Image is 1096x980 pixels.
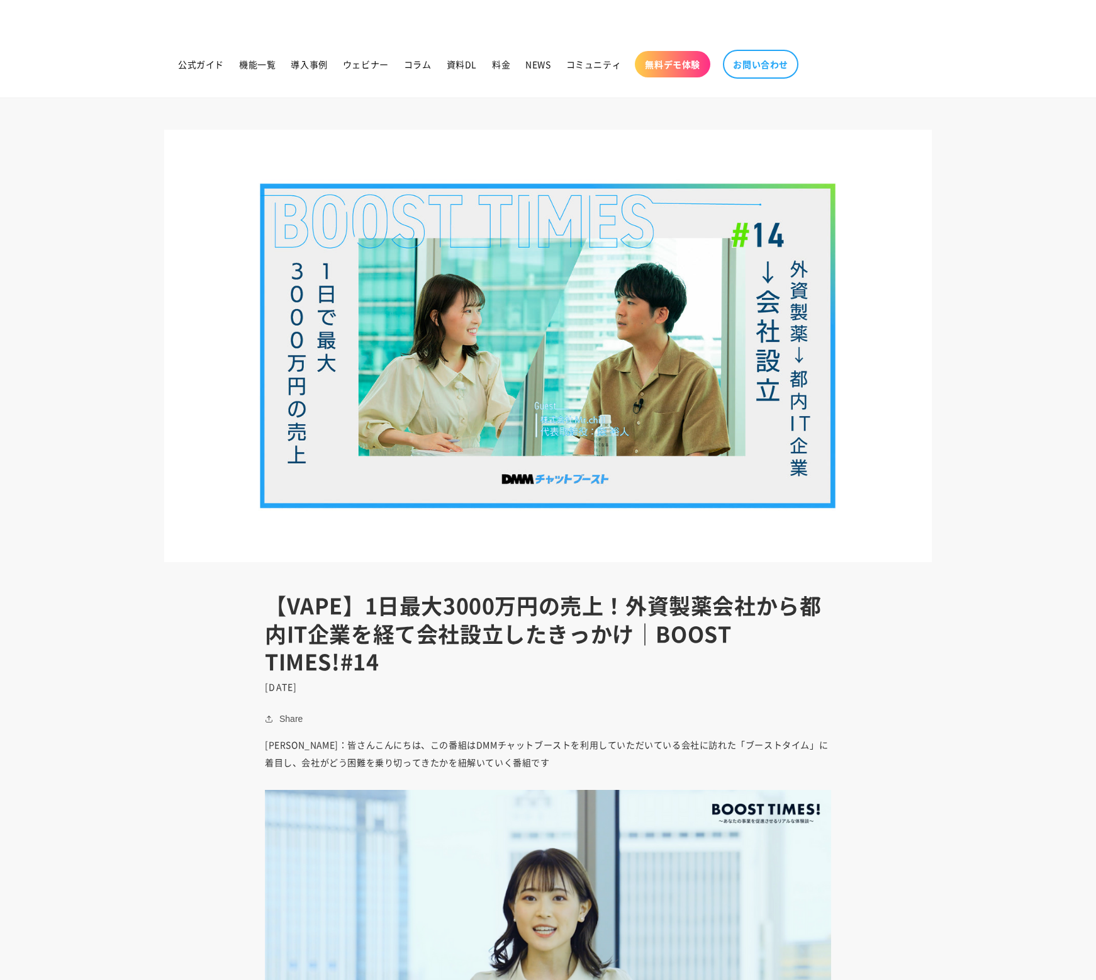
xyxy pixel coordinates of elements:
[518,51,558,77] a: NEWS
[335,51,396,77] a: ウェビナー
[645,59,700,70] span: 無料デモ体験
[265,736,831,771] p: 皆さんこんにちは、この番組はDMMチャットブーストを利用していただいている会社に訪れた「ブーストタイム」に着目し、会社がどう困難を乗り切ってきたかを紐解いていく番組です
[265,711,306,726] button: Share
[566,59,622,70] span: コミュニティ
[343,59,389,70] span: ウェビナー
[265,738,347,751] span: [PERSON_NAME]：
[492,59,510,70] span: 料金
[447,59,477,70] span: 資料DL
[164,130,932,561] img: 【VAPE】1日最大3000万円の売上！外資製薬会社から都内IT企業を経て会社設立したきっかけ｜BOOST TIMES!#14
[525,59,551,70] span: NEWS
[265,680,298,693] time: [DATE]
[265,592,831,675] h1: 【VAPE】1日最大3000万円の売上！外資製薬会社から都内IT企業を経て会社設立したきっかけ｜BOOST TIMES!#14
[635,51,710,77] a: 無料デモ体験
[484,51,518,77] a: 料金
[439,51,484,77] a: 資料DL
[291,59,327,70] span: 導入事例
[404,59,432,70] span: コラム
[559,51,629,77] a: コミュニティ
[733,59,788,70] span: お問い合わせ
[723,50,798,79] a: お問い合わせ
[396,51,439,77] a: コラム
[171,51,232,77] a: 公式ガイド
[232,51,283,77] a: 機能一覧
[239,59,276,70] span: 機能一覧
[178,59,224,70] span: 公式ガイド
[283,51,335,77] a: 導入事例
